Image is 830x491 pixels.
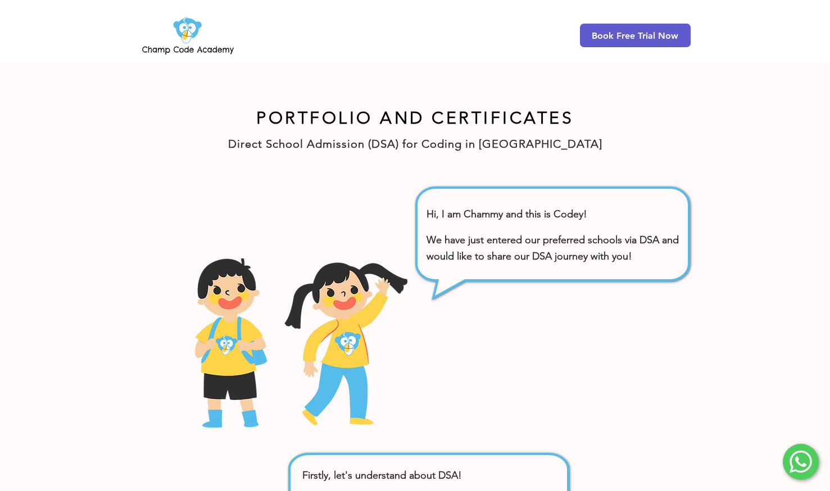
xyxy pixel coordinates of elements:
span: We have just entered our preferred schools via DSA and would like to share our DSA journey with you! [427,234,679,262]
svg: DSA [416,188,689,298]
span: Direct School Admission (DSA) for Coding in [GEOGRAPHIC_DATA] [228,137,602,151]
a: Book Free Trial Now [580,24,691,47]
span: Hi, I am Chammy and this is Codey! [427,208,587,220]
span: PORTFOLIO AND CERTIFICATES [256,108,574,128]
img: Champ Code Academy Logo PNG.png [140,13,236,57]
p: Firstly, let's understand about DSA! [302,469,555,481]
img: Direct School Admission (DSA) for Coding in Singapore Girl [275,258,416,428]
img: Direct School Admission (DSA) for Coding in Singapore Boy [182,258,275,428]
span: Book Free Trial Now [592,30,678,41]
